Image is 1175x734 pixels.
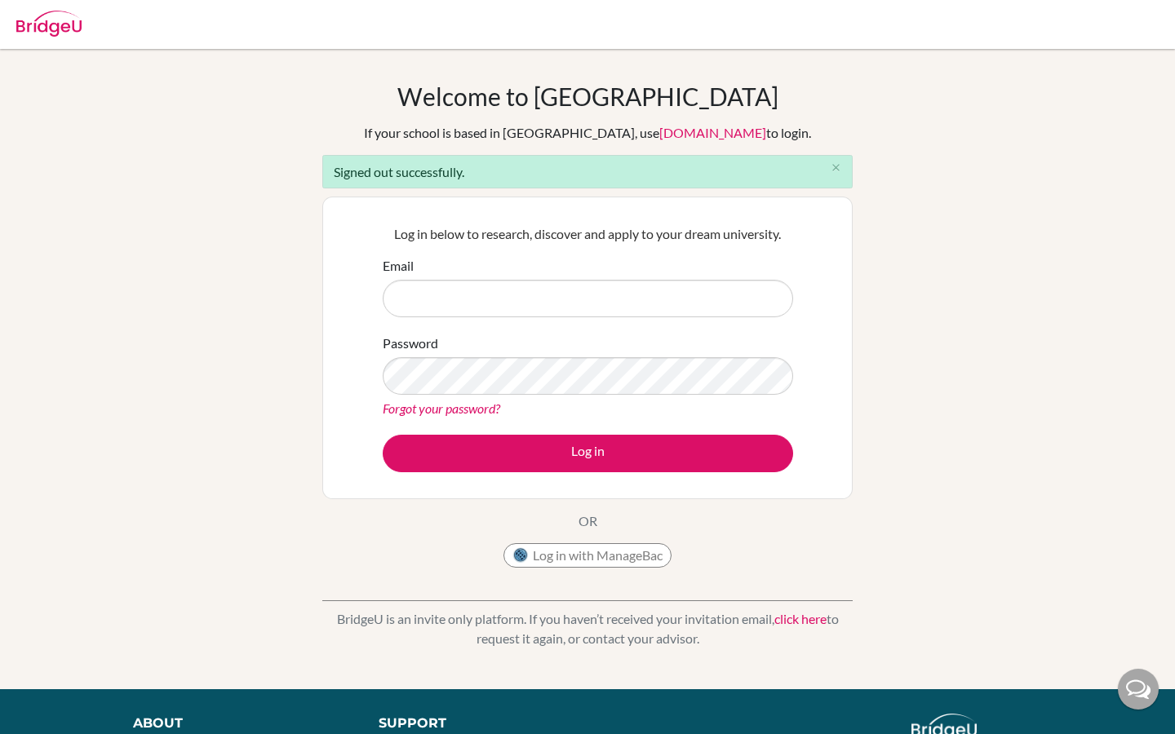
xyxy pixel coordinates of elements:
[379,714,571,733] div: Support
[819,156,852,180] button: Close
[322,155,853,188] div: Signed out successfully.
[503,543,672,568] button: Log in with ManageBac
[830,161,842,174] i: close
[383,334,438,353] label: Password
[133,714,342,733] div: About
[383,400,500,416] a: Forgot your password?
[579,511,597,531] p: OR
[397,82,778,111] h1: Welcome to [GEOGRAPHIC_DATA]
[322,609,853,648] p: BridgeU is an invite only platform. If you haven’t received your invitation email, to request it ...
[659,125,766,140] a: [DOMAIN_NAME]
[383,224,793,244] p: Log in below to research, discover and apply to your dream university.
[364,123,811,143] div: If your school is based in [GEOGRAPHIC_DATA], use to login.
[383,435,793,472] button: Log in
[16,11,82,37] img: Bridge-U
[383,256,414,276] label: Email
[774,611,827,626] a: click here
